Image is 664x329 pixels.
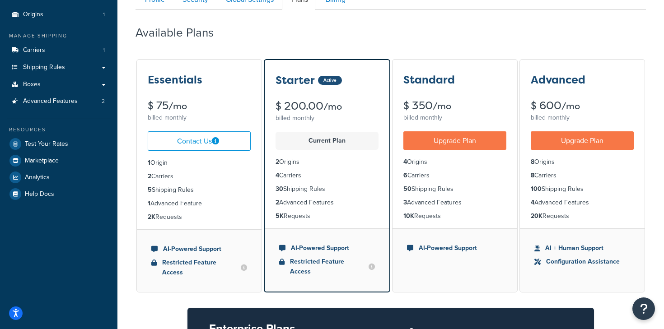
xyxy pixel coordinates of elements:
[276,184,283,194] strong: 30
[534,243,630,253] li: AI + Human Support
[151,258,247,278] li: Restricted Feature Access
[23,97,78,105] span: Advanced Features
[7,136,111,152] a: Test Your Rates
[403,198,407,207] strong: 3
[25,190,54,198] span: Help Docs
[148,100,251,111] div: $ 75
[403,171,407,180] strong: 6
[148,171,251,181] li: Carriers
[531,111,634,124] div: billed monthly
[7,6,111,23] li: Origins
[403,111,506,124] div: billed monthly
[531,171,634,181] li: Carriers
[279,257,375,277] li: Restricted Feature Access
[7,32,111,40] div: Manage Shipping
[531,100,634,111] div: $ 600
[531,211,634,221] li: Requests
[403,171,506,181] li: Carriers
[7,42,111,59] li: Carriers
[276,198,279,207] strong: 2
[276,74,315,86] h3: Starter
[318,76,342,85] div: Active
[531,198,634,208] li: Advanced Features
[148,158,150,167] strong: 1
[407,243,503,253] li: AI-Powered Support
[323,100,342,113] small: /mo
[7,126,111,134] div: Resources
[531,131,634,150] a: Upgrade Plan
[531,184,542,194] strong: 100
[531,184,634,194] li: Shipping Rules
[7,153,111,169] a: Marketplace
[403,157,407,167] strong: 4
[148,111,251,124] div: billed monthly
[531,157,634,167] li: Origins
[148,171,151,181] strong: 2
[102,97,105,105] span: 2
[276,171,279,180] strong: 4
[531,157,534,167] strong: 8
[25,140,68,148] span: Test Your Rates
[561,100,580,112] small: /mo
[148,212,251,222] li: Requests
[23,46,45,54] span: Carriers
[168,100,187,112] small: /mo
[276,184,379,194] li: Shipping Rules
[403,198,506,208] li: Advanced Features
[276,198,379,208] li: Advanced Features
[7,93,111,110] a: Advanced Features 2
[148,185,251,195] li: Shipping Rules
[103,11,105,19] span: 1
[403,74,455,86] h3: Standard
[7,6,111,23] a: Origins 1
[7,59,111,76] a: Shipping Rules
[148,199,251,209] li: Advanced Feature
[148,131,251,151] a: Contact Us
[276,211,284,221] strong: 5K
[403,157,506,167] li: Origins
[276,157,379,167] li: Origins
[7,76,111,93] a: Boxes
[531,74,585,86] h3: Advanced
[403,211,506,221] li: Requests
[403,184,411,194] strong: 50
[23,81,41,88] span: Boxes
[276,101,379,112] div: $ 200.00
[531,211,542,221] strong: 20K
[151,244,247,254] li: AI-Powered Support
[148,185,152,195] strong: 5
[403,184,506,194] li: Shipping Rules
[23,11,43,19] span: Origins
[279,243,375,253] li: AI-Powered Support
[148,74,202,86] h3: Essentials
[531,198,534,207] strong: 4
[136,26,227,39] h2: Available Plans
[25,157,59,165] span: Marketplace
[103,46,105,54] span: 1
[23,64,65,71] span: Shipping Rules
[7,93,111,110] li: Advanced Features
[403,211,414,221] strong: 10K
[403,100,506,111] div: $ 350
[7,169,111,185] a: Analytics
[276,157,279,167] strong: 2
[281,134,373,147] p: Current Plan
[148,212,155,222] strong: 2K
[276,171,379,181] li: Carriers
[632,297,655,320] button: Open Resource Center
[534,257,630,267] li: Configuration Assistance
[403,131,506,150] a: Upgrade Plan
[148,158,251,168] li: Origin
[276,211,379,221] li: Requests
[531,171,534,180] strong: 8
[25,174,50,181] span: Analytics
[148,199,150,208] strong: 1
[276,112,379,125] div: billed monthly
[7,186,111,202] a: Help Docs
